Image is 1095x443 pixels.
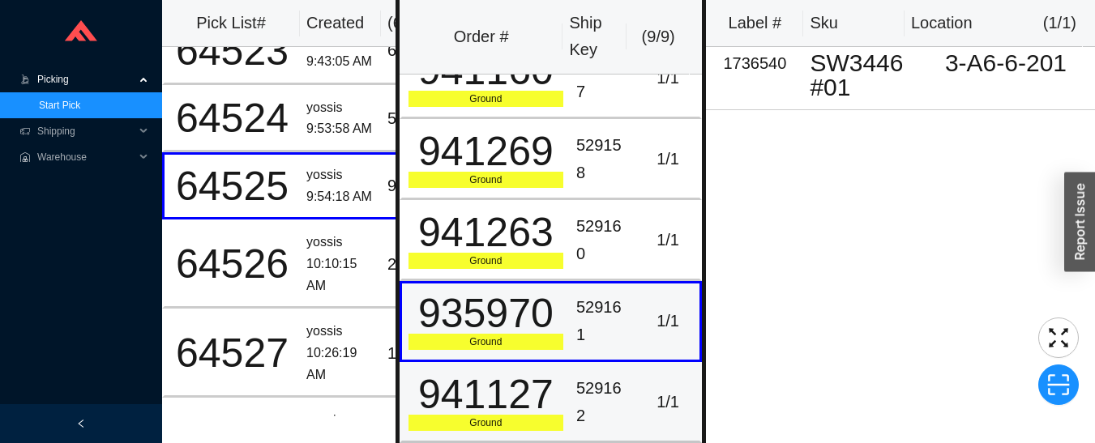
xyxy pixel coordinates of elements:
[643,389,694,415] div: 1 / 1
[39,100,80,111] a: Start Pick
[306,118,374,140] div: 9:53:58 AM
[306,232,374,253] div: yossis
[643,227,694,253] div: 1 / 1
[306,253,374,296] div: 10:10:15 AM
[37,118,135,144] span: Shipping
[1038,364,1079,405] button: scan
[1043,10,1076,36] div: ( 1 / 1 )
[408,374,563,415] div: 941127
[408,293,563,334] div: 935970
[1039,326,1078,350] span: fullscreen
[633,23,683,50] div: ( 9 / 9 )
[171,98,293,138] div: 64524
[576,132,630,186] div: 529158
[387,105,437,132] div: 5 / 41
[306,186,374,208] div: 9:54:18 AM
[1039,373,1078,397] span: scan
[643,146,694,173] div: 1 / 1
[306,321,374,343] div: yossis
[408,91,563,107] div: Ground
[76,419,86,428] span: left
[306,410,374,432] div: yossis
[408,172,563,188] div: Ground
[911,10,973,36] div: Location
[171,244,293,284] div: 64526
[643,308,694,334] div: 1 / 1
[387,340,437,367] div: 1 / 1
[306,51,374,73] div: 9:43:05 AM
[810,27,910,100] div: TOT SW3446#01
[408,334,563,350] div: Ground
[408,415,563,431] div: Ground
[387,173,437,199] div: 9 / 16
[576,294,630,348] div: 529161
[408,212,563,253] div: 941263
[387,37,437,64] div: 6 / 6
[643,65,694,92] div: 1 / 1
[387,251,437,278] div: 2 / 3
[37,66,135,92] span: Picking
[923,51,1089,75] div: 3-A6-6-201
[408,253,563,269] div: Ground
[1038,317,1079,358] button: fullscreen
[171,31,293,71] div: 64523
[306,343,374,385] div: 10:26:19 AM
[306,97,374,119] div: yossis
[576,375,630,429] div: 529162
[37,144,135,170] span: Warehouse
[408,131,563,172] div: 941269
[171,333,293,373] div: 64527
[576,51,630,105] div: 529157
[387,10,439,36] div: ( 6 )
[712,50,797,77] div: 1736540
[576,213,630,267] div: 529160
[306,164,374,186] div: yossis
[171,166,293,207] div: 64525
